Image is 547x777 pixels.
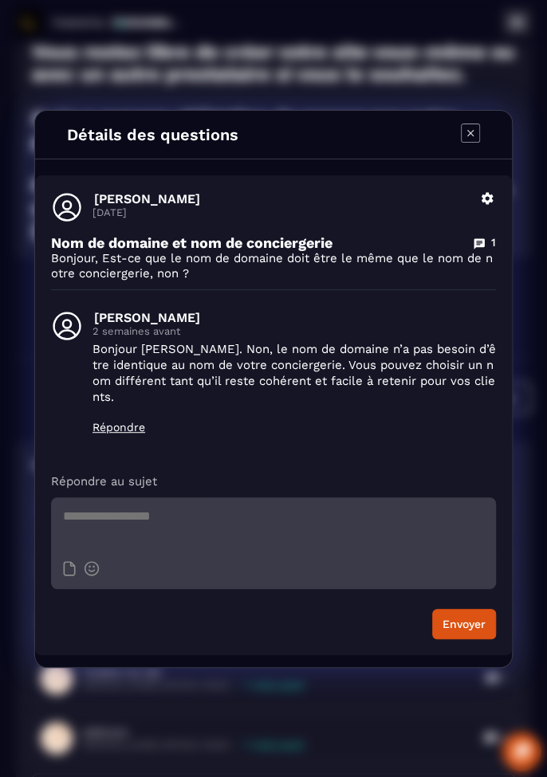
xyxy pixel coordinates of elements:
p: Nom de domaine et nom de conciergerie [51,234,333,251]
p: [PERSON_NAME] [94,191,470,206]
p: 2 semaines avant [92,325,496,337]
h4: Détails des questions [67,125,238,144]
p: [DATE] [92,206,470,218]
p: Bonjour, Est-ce que le nom de domaine doit être le même que le nom de notre conciergerie, non ? [51,251,496,281]
p: Répondre au sujet [51,473,496,489]
p: Bonjour [PERSON_NAME]. Non, le nom de domaine n’a pas besoin d’être identique au nom de votre con... [92,341,496,405]
p: Répondre [92,421,496,434]
p: 1 [491,235,496,250]
button: Envoyer [432,609,496,639]
p: [PERSON_NAME] [94,310,496,325]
